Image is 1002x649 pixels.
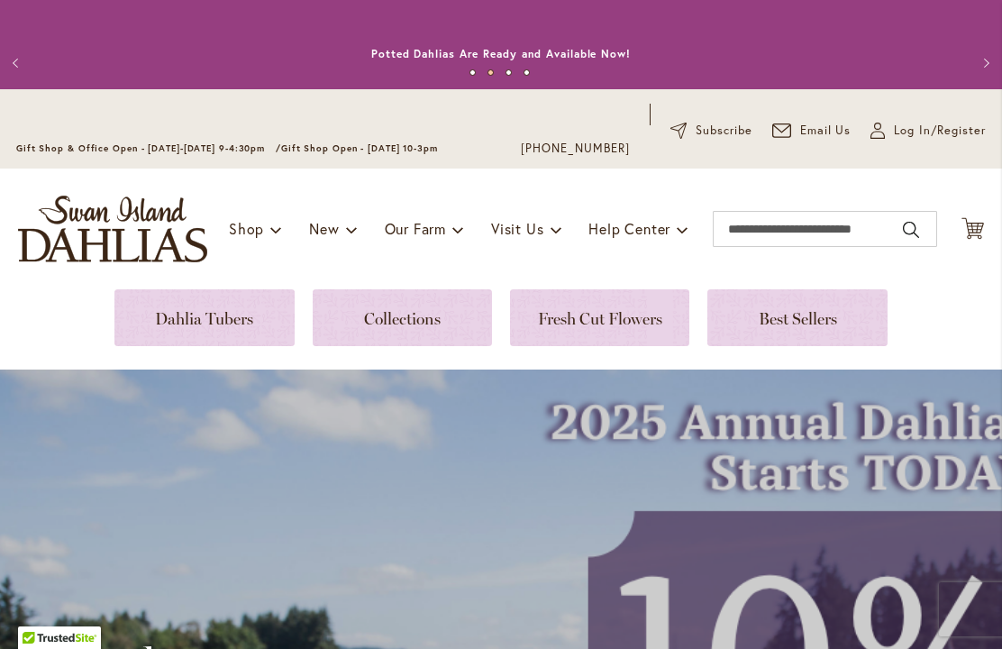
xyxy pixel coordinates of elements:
[229,219,264,238] span: Shop
[491,219,543,238] span: Visit Us
[696,122,752,140] span: Subscribe
[506,69,512,76] button: 3 of 4
[894,122,986,140] span: Log In/Register
[521,140,630,158] a: [PHONE_NUMBER]
[16,142,281,154] span: Gift Shop & Office Open - [DATE]-[DATE] 9-4:30pm /
[966,45,1002,81] button: Next
[18,196,207,262] a: store logo
[371,47,631,60] a: Potted Dahlias Are Ready and Available Now!
[772,122,852,140] a: Email Us
[385,219,446,238] span: Our Farm
[588,219,670,238] span: Help Center
[487,69,494,76] button: 2 of 4
[469,69,476,76] button: 1 of 4
[800,122,852,140] span: Email Us
[524,69,530,76] button: 4 of 4
[870,122,986,140] a: Log In/Register
[670,122,752,140] a: Subscribe
[309,219,339,238] span: New
[281,142,438,154] span: Gift Shop Open - [DATE] 10-3pm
